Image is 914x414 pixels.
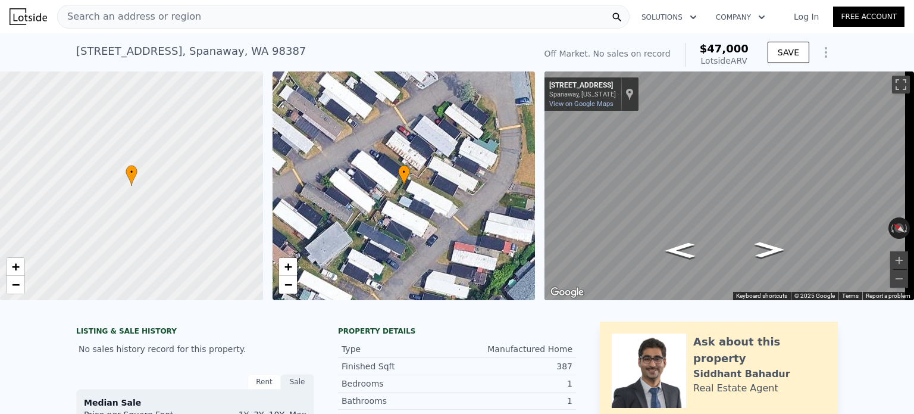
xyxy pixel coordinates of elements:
button: Company [706,7,775,28]
div: Real Estate Agent [693,381,778,396]
span: − [12,277,20,292]
div: Lotside ARV [700,55,749,67]
span: • [398,167,410,178]
span: + [12,259,20,274]
button: Keyboard shortcuts [736,292,787,300]
img: Google [547,285,587,300]
a: Zoom out [7,276,24,294]
a: Log In [780,11,833,23]
div: 1 [457,378,572,390]
div: Bedrooms [342,378,457,390]
div: • [398,165,410,186]
path: Go Southeast, Spanaway Loop Rd S [742,238,797,262]
a: Report a problem [866,292,910,299]
a: Open this area in Google Maps (opens a new window) [547,285,587,300]
span: © 2025 Google [794,292,835,299]
span: − [284,277,292,292]
div: Median Sale [84,397,306,409]
div: [STREET_ADDRESS] , Spanaway , WA 98387 [76,43,306,60]
div: Bathrooms [342,395,457,407]
div: Property details [338,326,576,336]
span: Search an address or region [58,10,201,24]
div: Spanaway, [US_STATE] [549,91,616,98]
button: Solutions [632,7,706,28]
div: Off Market. No sales on record [544,48,670,60]
a: View on Google Maps [549,100,613,108]
span: + [284,259,292,274]
a: Show location on map [625,88,634,101]
button: Zoom out [890,270,908,288]
button: Zoom in [890,251,908,269]
button: SAVE [768,42,809,63]
div: Type [342,343,457,355]
div: Siddhant Bahadur [693,367,790,381]
div: Ask about this property [693,334,826,367]
div: [STREET_ADDRESS] [549,81,616,91]
div: Finished Sqft [342,360,457,372]
a: Zoom in [279,258,297,276]
div: Map [544,71,914,300]
div: Rent [248,374,281,390]
span: • [126,167,137,178]
span: $47,000 [700,42,749,55]
div: 1 [457,395,572,407]
a: Zoom in [7,258,24,276]
a: Zoom out [279,276,297,294]
div: LISTING & SALE HISTORY [76,326,314,338]
div: 387 [457,360,572,372]
div: No sales history record for this property. [76,338,314,360]
button: Toggle fullscreen view [892,76,910,94]
button: Reset the view [888,218,910,238]
a: Free Account [833,7,904,27]
div: • [126,165,137,186]
img: Lotside [10,8,47,25]
path: Go Northwest, Spanaway Loop Rd S [653,239,708,262]
button: Rotate counterclockwise [888,217,895,239]
div: Manufactured Home [457,343,572,355]
button: Rotate clockwise [904,217,910,239]
div: Sale [281,374,314,390]
button: Show Options [814,41,838,64]
a: Terms (opens in new tab) [842,292,859,299]
div: Street View [544,71,914,300]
